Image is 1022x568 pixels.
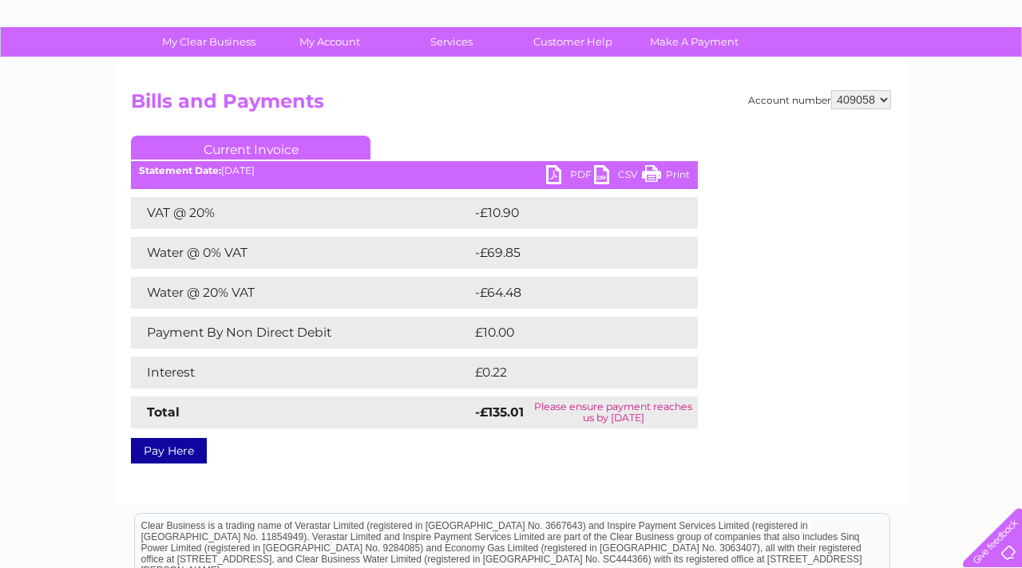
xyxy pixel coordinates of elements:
a: 0333 014 3131 [721,8,831,28]
td: Water @ 0% VAT [131,237,471,269]
a: Log out [969,68,1007,80]
a: Contact [916,68,955,80]
div: Clear Business is a trading name of Verastar Limited (registered in [GEOGRAPHIC_DATA] No. 3667643... [135,9,889,77]
td: £10.00 [471,317,665,349]
strong: Total [147,404,180,420]
td: VAT @ 20% [131,197,471,229]
div: [DATE] [131,165,698,176]
a: Telecoms [826,68,873,80]
td: Interest [131,357,471,389]
td: Payment By Non Direct Debit [131,317,471,349]
a: Services [386,27,517,57]
td: Water @ 20% VAT [131,277,471,309]
img: logo.png [36,41,117,90]
a: Current Invoice [131,136,370,160]
td: -£64.48 [471,277,669,309]
a: CSV [594,165,642,188]
a: Customer Help [507,27,639,57]
strong: -£135.01 [475,404,524,420]
td: £0.22 [471,357,660,389]
a: Energy [781,68,816,80]
td: -£10.90 [471,197,667,229]
a: Pay Here [131,438,207,463]
a: Make A Payment [628,27,760,57]
a: My Clear Business [143,27,275,57]
a: Water [741,68,771,80]
b: Statement Date: [139,164,221,176]
td: -£69.85 [471,237,668,269]
a: PDF [546,165,594,188]
h2: Bills and Payments [131,90,891,120]
a: Print [642,165,690,188]
td: Please ensure payment reaches us by [DATE] [529,396,698,428]
div: Account number [748,90,891,109]
a: Blog [883,68,906,80]
a: My Account [264,27,396,57]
